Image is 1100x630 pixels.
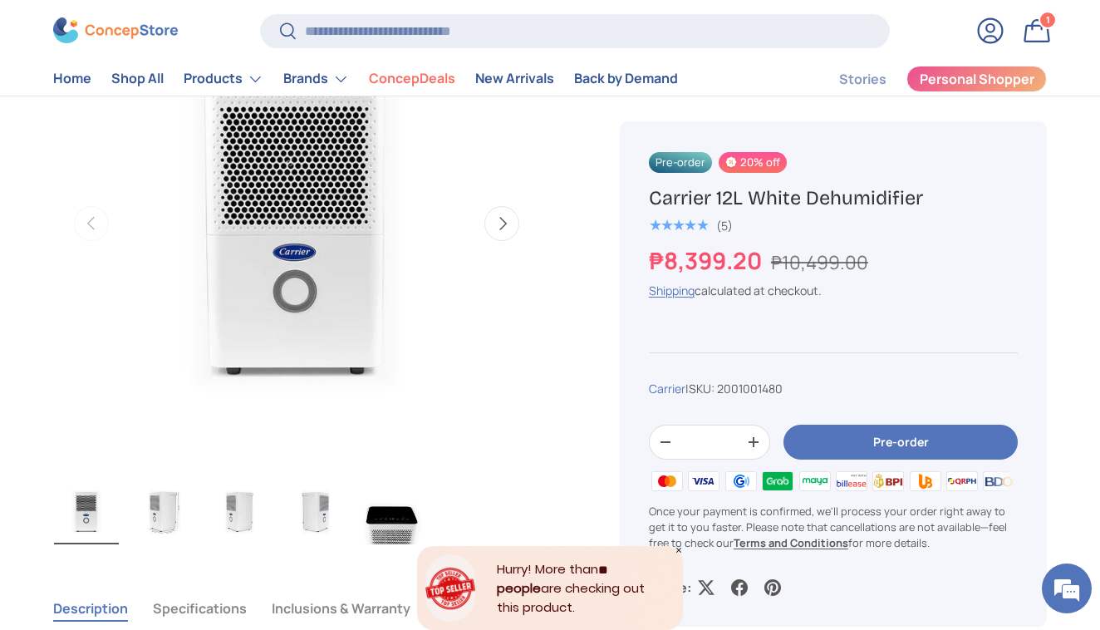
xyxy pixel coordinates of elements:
[272,589,410,628] button: Inclusions & Warranty
[649,217,708,234] span: ★★★★★
[153,589,247,628] button: Specifications
[649,245,766,277] strong: ₱8,399.20
[833,469,870,494] img: billease
[273,8,312,48] div: Minimize live chat window
[920,73,1034,86] span: Personal Shopper
[980,469,1017,494] img: bdo
[53,589,128,628] button: Description
[906,66,1047,92] a: Personal Shopper
[649,283,695,299] a: Shipping
[716,219,733,232] div: (5)
[283,478,348,544] img: carrier-dehumidifier-12-liter-right-side-view-concepstore
[1018,469,1054,494] img: metrobank
[723,469,759,494] img: gcash
[771,250,868,276] s: ₱10,499.00
[174,62,273,96] summary: Products
[649,504,1018,552] p: Once your payment is confirmed, we'll process your order right away to get it to you faster. Plea...
[799,62,1047,96] nav: Secondary
[783,425,1018,460] button: Pre-order
[685,381,783,397] span: |
[649,152,712,173] span: Pre-order
[649,283,1018,300] div: calculated at checkout.
[360,478,425,544] img: carrier-dehumidifier-12-liter-top-with-buttons-view-concepstore
[54,478,119,544] img: carrier-dehumidifier-12-liter-full-view-concepstore
[130,478,195,544] img: carrier-dehumidifier-12-liter-left-side-with-dimensions-view-concepstore
[8,454,317,512] textarea: Type your message and click 'Submit'
[944,469,980,494] img: qrph
[53,63,91,96] a: Home
[907,469,944,494] img: ubp
[243,512,302,534] em: Submit
[734,535,848,550] a: Terms and Conditions
[574,63,678,96] a: Back by Demand
[649,469,685,494] img: master
[475,63,554,96] a: New Arrivals
[719,152,786,173] span: 20% off
[839,63,886,96] a: Stories
[717,381,783,397] span: 2001001480
[649,218,708,233] div: 5.0 out of 5.0 stars
[207,478,272,544] img: carrier-dehumidifier-12-liter-left-side-view-concepstore
[111,63,164,96] a: Shop All
[53,62,678,96] nav: Primary
[759,469,796,494] img: grabpay
[870,469,906,494] img: bpi
[369,63,455,96] a: ConcepDeals
[649,381,685,397] a: Carrier
[675,546,683,554] div: Close
[649,215,733,234] a: 5.0 out of 5.0 stars (5)
[86,93,279,115] div: Leave a message
[796,469,832,494] img: maya
[685,469,722,494] img: visa
[35,209,290,377] span: We are offline. Please leave us a message.
[53,18,178,44] img: ConcepStore
[689,381,715,397] span: SKU:
[649,185,1018,211] h1: Carrier 12L White Dehumidifier
[273,62,359,96] summary: Brands
[1046,14,1050,27] span: 1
